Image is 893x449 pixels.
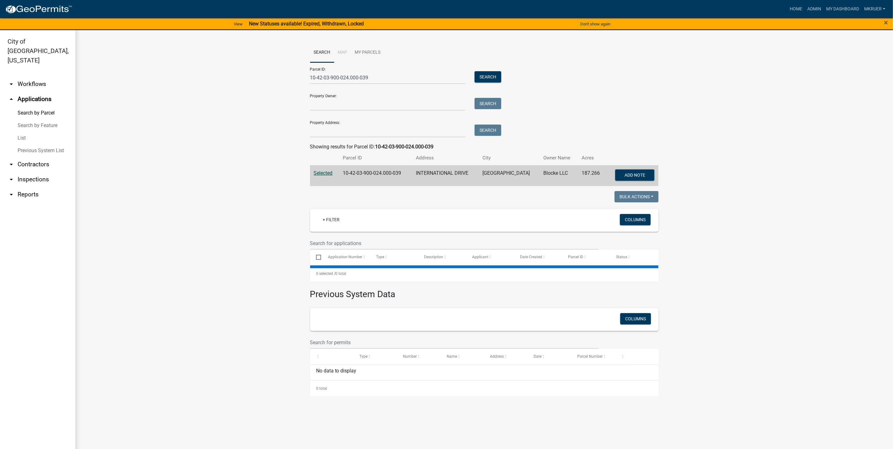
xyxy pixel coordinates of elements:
a: Home [787,3,805,15]
a: mkruer [862,3,888,15]
div: 0 total [310,381,659,396]
button: Columns [620,313,651,324]
span: × [884,18,888,27]
div: 0 total [310,266,659,281]
span: Address [490,354,504,359]
input: Search for permits [310,336,599,349]
span: Parcel Number [577,354,603,359]
span: Name [447,354,457,359]
h3: Previous System Data [310,281,659,301]
datatable-header-cell: Type [353,349,397,364]
button: Bulk Actions [615,191,659,202]
datatable-header-cell: Date [528,349,571,364]
span: Parcel ID [568,255,584,259]
datatable-header-cell: Status [610,250,658,265]
datatable-header-cell: Select [310,250,322,265]
span: Description [424,255,443,259]
a: My Parcels [351,43,385,63]
th: City [479,151,540,165]
datatable-header-cell: Applicant [466,250,514,265]
a: + Filter [318,214,345,225]
button: Close [884,19,888,26]
datatable-header-cell: Address [484,349,528,364]
datatable-header-cell: Parcel ID [562,250,610,265]
a: My Dashboard [824,3,862,15]
a: Search [310,43,334,63]
datatable-header-cell: Type [370,250,418,265]
div: Showing results for Parcel ID: [310,143,659,151]
i: arrow_drop_down [8,176,15,183]
strong: New Statuses available! Expired, Withdrawn, Locked [249,21,364,27]
span: Type [376,255,384,259]
span: Date [534,354,541,359]
button: Don't show again [578,19,613,29]
td: Blocke LLC [540,165,578,186]
td: INTERNATIONAL DRIVE [412,165,479,186]
th: Address [412,151,479,165]
datatable-header-cell: Parcel Number [571,349,615,364]
input: Search for applications [310,237,599,250]
td: 10-42-03-900-024.000-039 [339,165,412,186]
td: [GEOGRAPHIC_DATA] [479,165,540,186]
th: Parcel ID [339,151,412,165]
a: View [231,19,245,29]
button: Search [475,98,501,109]
div: No data to display [310,365,659,380]
datatable-header-cell: Application Number [322,250,370,265]
i: arrow_drop_down [8,80,15,88]
button: Search [475,125,501,136]
span: Status [616,255,627,259]
span: 0 selected / [316,271,336,276]
i: arrow_drop_down [8,191,15,198]
strong: 10-42-03-900-024.000-039 [375,144,434,150]
span: Type [359,354,368,359]
datatable-header-cell: Description [418,250,466,265]
datatable-header-cell: Number [397,349,441,364]
span: Date Created [520,255,542,259]
th: Owner Name [540,151,578,165]
i: arrow_drop_up [8,95,15,103]
a: Selected [314,170,333,176]
i: arrow_drop_down [8,161,15,168]
button: Search [475,71,501,83]
a: Admin [805,3,824,15]
th: Acres [578,151,606,165]
datatable-header-cell: Name [441,349,484,364]
span: Number [403,354,417,359]
button: Columns [620,214,651,225]
datatable-header-cell: Date Created [514,250,562,265]
span: Add Note [625,172,645,177]
td: 187.266 [578,165,606,186]
button: Add Note [615,169,654,181]
span: Application Number [328,255,362,259]
span: Applicant [472,255,488,259]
